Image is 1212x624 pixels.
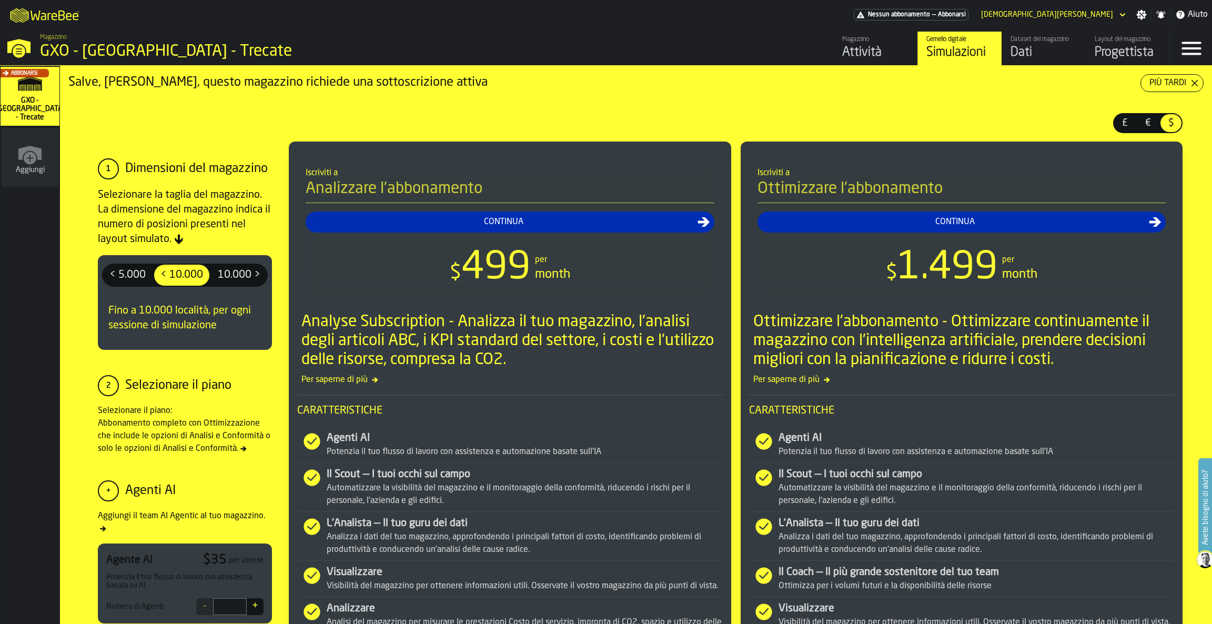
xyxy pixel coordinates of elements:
[103,265,152,286] div: thumb
[779,531,1175,556] div: Analizza i dati del tuo magazzino, approfondendo i principali fattori di costo, identificando pro...
[450,263,461,284] span: $
[125,160,268,177] div: Dimensioni del magazzino
[854,9,968,21] a: link-to-/wh/i/7274009e-5361-4e21-8e36-7045ee840609/pricing/
[106,602,165,611] div: Numero di Agenti:
[102,295,268,341] div: Fino a 10.000 località, per ogni sessione di simulazione
[897,249,998,287] span: 1.499
[762,216,1149,228] div: Continua
[297,404,723,418] span: Caratteristiche
[917,32,1002,65] a: link-to-/wh/i/7274009e-5361-4e21-8e36-7045ee840609/simulations
[779,446,1175,458] div: Potenzia il tuo flusso di lavoro con assistenza e automazione basate sull'IA
[154,265,209,286] div: thumb
[1171,8,1212,21] label: button-toggle-Aiuto
[757,212,1166,233] button: button-Continua
[926,44,993,61] div: Simulazioni
[210,264,268,287] label: button-switch-multi-10.000 >
[247,598,264,615] button: +
[1095,44,1161,61] div: Progettista
[932,11,936,18] span: —
[1086,32,1170,65] a: link-to-/wh/i/7274009e-5361-4e21-8e36-7045ee840609/designer
[196,598,213,615] button: -
[779,565,1175,580] div: Il Coach — Il più grande sostenitore del tuo team
[753,313,1175,369] div: Ottimizzare l'abbonamento - Ottimizzare continuamente il magazzino con l'intelligenza artificiale...
[757,179,1166,203] h4: Ottimizzare l'abbonamento
[749,374,1175,386] span: Per saperne di più
[306,212,714,233] button: button-Continua
[98,405,272,455] div: Selezionare il piano: Abbonamento completo con Ottimizzazione che include le opzioni di Analisi e...
[327,531,723,556] div: Analizza i dati del tuo magazzino, approfondendo i principali fattori di costo, identificando pro...
[1136,113,1159,133] label: button-switch-multi-€
[1170,32,1212,65] label: button-toggle-Menu
[1095,36,1161,43] div: Layout del magazzino
[868,11,930,18] span: Nessun abbonamento
[153,264,210,287] label: button-switch-multi-< 10.000
[1002,254,1014,266] div: per
[214,267,265,284] span: 10.000 >
[1137,114,1158,132] div: thumb
[749,404,1175,418] span: Caratteristiche
[779,580,1175,592] div: Ottimizza per i volumi futuri e la disponibilità delle risorse
[1160,114,1181,132] div: thumb
[327,580,723,592] div: Visibilità del magazzino per ottenere informazioni utili. Osservate il vostro magazzino da più pu...
[1199,459,1211,556] label: Avete bisogno di aiuto?
[1,67,59,128] a: link-to-/wh/i/7274009e-5361-4e21-8e36-7045ee840609/simulations
[854,9,968,21] div: Abbonamento al menu
[98,375,119,396] div: 2
[16,166,45,174] span: Aggiungi
[842,36,909,43] div: Magazzino
[757,167,1166,179] div: Iscriviti a
[98,480,119,501] div: +
[1114,114,1135,132] div: thumb
[886,263,897,284] span: $
[1116,116,1133,130] span: £
[833,32,917,65] a: link-to-/wh/i/7274009e-5361-4e21-8e36-7045ee840609/feed/
[842,44,909,61] div: Attività
[461,249,531,287] span: 499
[1159,113,1183,133] label: button-switch-multi-$
[297,374,723,386] span: Per saperne di più
[102,264,153,287] label: button-switch-multi-< 5.000
[11,71,38,76] span: Abbonarsi
[98,188,272,247] div: Selezionare la taglia del magazzino. La dimensione del magazzino indica il numero di posizioni pr...
[1011,44,1077,61] div: Dati
[106,553,153,568] div: Agente AI
[40,34,67,41] span: Magazzino
[306,167,714,179] div: Iscriviti a
[926,36,993,43] div: Gemello digitale
[779,516,1175,531] div: L'Analista — Il tuo guru dei dati
[1132,9,1151,20] label: button-toggle-Impostazioni
[327,431,723,446] div: Agenti AI
[106,573,264,590] div: Potenzia il tuo flusso di lavoro con assistenza basata su AI.
[327,565,723,580] div: Visualizzare
[98,158,119,179] div: 1
[327,516,723,531] div: L'Analista — Il tuo guru dei dati
[1188,8,1208,21] span: Aiuto
[977,8,1128,21] div: DropdownMenuValue-Matteo Cultrera
[211,265,267,286] div: thumb
[306,179,714,203] h4: Analizzare l'abbonamento
[1139,116,1156,130] span: €
[981,11,1113,19] div: DropdownMenuValue-Matteo Cultrera
[1140,74,1204,92] button: button-Più tardi
[1113,113,1136,133] label: button-switch-multi-£
[779,431,1175,446] div: Agenti AI
[156,267,207,284] span: < 10.000
[1152,9,1170,20] label: button-toggle-Notifiche
[125,377,231,394] div: Selezionare il piano
[229,556,264,565] div: per utente
[105,267,150,284] span: < 5.000
[2,128,58,189] a: link-to-/wh/new
[779,601,1175,616] div: Visualizzare
[327,467,723,482] div: Il Scout — I tuoi occhi sul campo
[535,254,547,266] div: per
[1002,32,1086,65] a: link-to-/wh/i/7274009e-5361-4e21-8e36-7045ee840609/data
[1163,116,1179,130] span: $
[68,74,1140,91] div: Salve, [PERSON_NAME], questo magazzino richiede una sottoscrizione attiva
[301,313,723,369] div: Analyse Subscription - Analizza il tuo magazzino, l'analisi degli articoli ABC, i KPI standard de...
[98,510,272,535] div: Aggiungi il team AI Agentic al tuo magazzino.
[40,42,324,61] div: GXO - [GEOGRAPHIC_DATA] - Trecate
[203,552,227,569] div: $ 35
[310,216,698,228] div: Continua
[779,467,1175,482] div: Il Scout — I tuoi occhi sul campo
[125,482,176,499] div: Agenti AI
